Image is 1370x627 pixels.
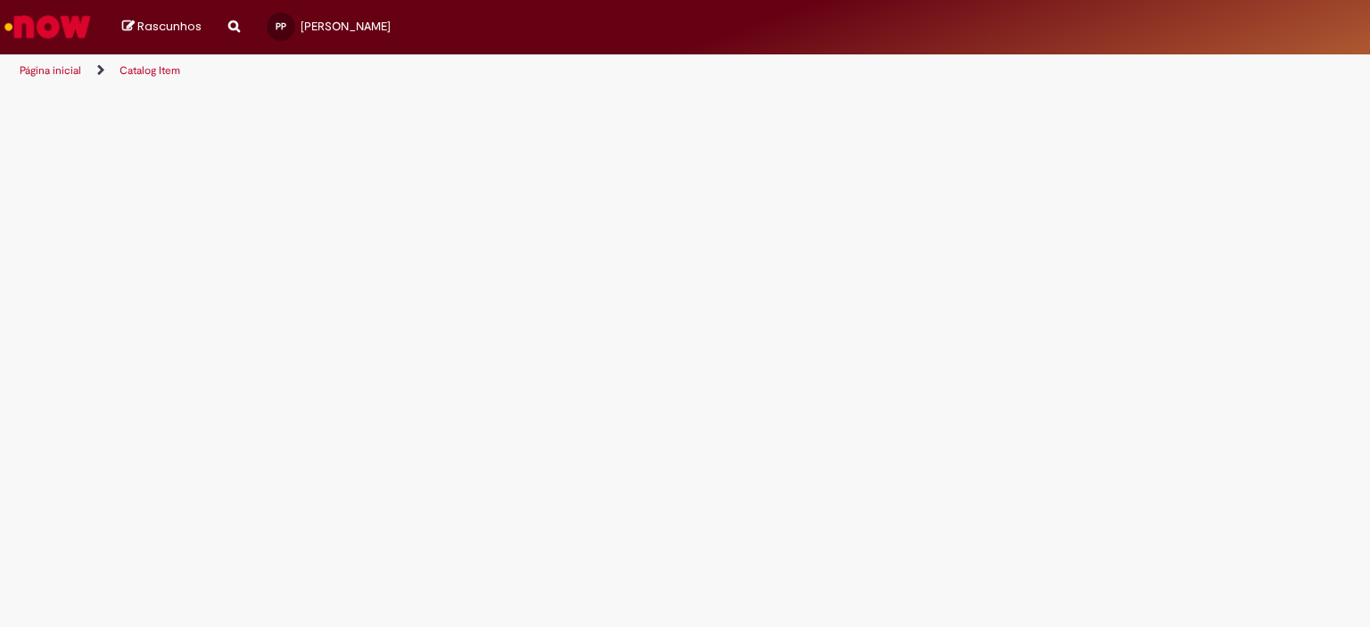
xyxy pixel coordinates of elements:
a: Rascunhos [122,19,202,36]
ul: Trilhas de página [13,54,900,87]
span: [PERSON_NAME] [301,19,391,34]
a: Catalog Item [120,63,180,78]
a: Página inicial [20,63,81,78]
span: PP [276,21,286,32]
span: Rascunhos [137,18,202,35]
img: ServiceNow [2,9,94,45]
